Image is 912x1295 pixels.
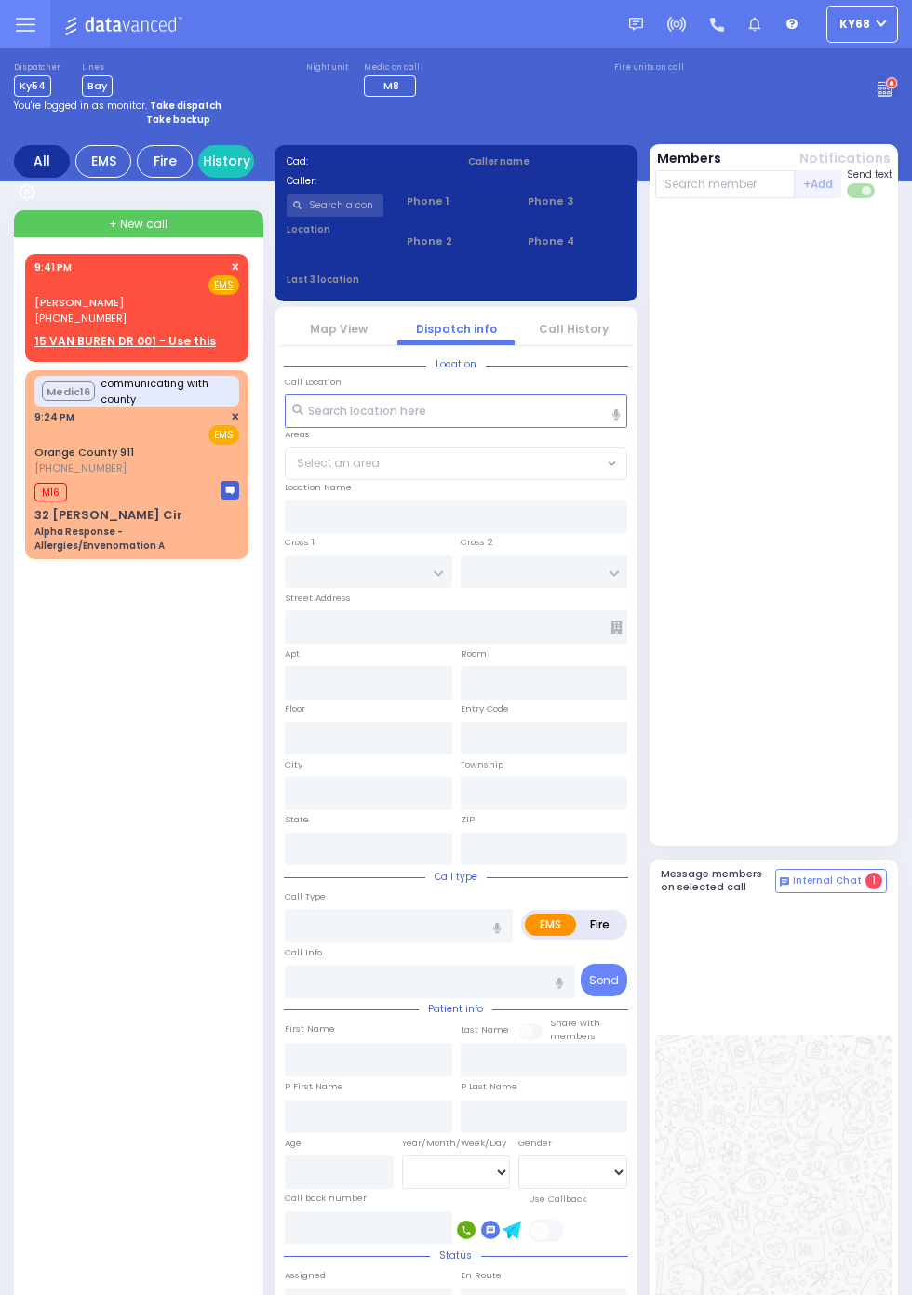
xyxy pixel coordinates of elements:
[407,234,504,249] span: Phone 2
[285,647,300,661] label: Apt
[285,890,326,903] label: Call Type
[528,194,625,209] span: Phone 3
[34,525,239,553] div: Alpha Response - Allergies/Envenomation A
[34,260,72,274] span: 9:41 PM
[528,234,625,249] span: Phone 4
[614,62,684,73] label: Fire units on call
[285,946,322,959] label: Call Info
[208,425,239,445] span: EMS
[231,409,239,425] span: ✕
[287,174,445,188] label: Caller:
[419,1002,492,1016] span: Patient info
[34,506,182,525] div: 32 [PERSON_NAME] Cir
[461,758,503,771] label: Township
[799,149,891,168] button: Notifications
[287,154,445,168] label: Cad:
[629,18,643,32] img: message.svg
[780,877,789,887] img: comment-alt.png
[461,1080,517,1093] label: P Last Name
[285,394,627,428] input: Search location here
[461,536,493,549] label: Cross 2
[287,222,384,236] label: Location
[82,62,113,73] label: Lines
[146,113,210,127] strong: Take backup
[34,311,127,326] span: [PHONE_NUMBER]
[425,870,487,884] span: Call type
[529,1193,586,1206] label: Use Callback
[297,455,380,472] span: Select an area
[285,428,310,441] label: Areas
[287,194,384,217] input: Search a contact
[826,6,898,43] button: ky68
[285,376,342,389] label: Call Location
[150,99,221,113] strong: Take dispatch
[14,75,51,97] span: Ky54
[42,381,94,401] button: Medic16
[525,914,576,936] label: EMS
[34,461,127,475] span: [PHONE_NUMBER]
[657,149,721,168] button: Members
[14,99,147,113] span: You're logged in as monitor.
[575,914,624,936] label: Fire
[610,621,623,634] span: Other building occupants
[101,376,232,407] span: communicating with county
[310,321,368,337] a: Map View
[461,702,509,715] label: Entry Code
[285,758,302,771] label: City
[34,410,74,424] span: 9:24 PM
[461,813,475,826] label: ZIP
[518,1137,552,1150] label: Gender
[416,321,497,337] a: Dispatch info
[655,170,796,198] input: Search member
[14,62,60,73] label: Dispatcher
[137,145,193,178] div: Fire
[34,445,134,460] a: Orange County 911
[34,295,125,310] a: [PERSON_NAME]
[539,321,609,337] a: Call History
[285,592,351,605] label: Street Address
[285,1080,343,1093] label: P First Name
[109,216,168,233] span: + New call
[550,1017,600,1029] small: Share with
[581,964,627,996] button: Send
[285,1192,367,1205] label: Call back number
[306,62,348,73] label: Night unit
[461,1269,502,1282] label: En Route
[775,869,887,893] button: Internal Chat 1
[661,868,776,892] h5: Message members on selected call
[407,194,504,209] span: Phone 1
[34,483,67,501] span: M16
[461,647,487,661] label: Room
[14,145,70,178] div: All
[364,62,422,73] label: Medic on call
[430,1248,481,1262] span: Status
[847,167,892,181] span: Send text
[847,181,877,200] label: Turn off text
[383,78,399,93] span: M8
[285,536,315,549] label: Cross 1
[198,145,254,178] a: History
[285,1022,335,1035] label: First Name
[426,357,486,371] span: Location
[402,1137,511,1150] div: Year/Month/Week/Day
[64,13,188,36] img: Logo
[550,1030,596,1042] span: members
[461,1023,509,1036] label: Last Name
[285,481,352,494] label: Location Name
[285,702,305,715] label: Floor
[285,1137,302,1150] label: Age
[231,260,239,275] span: ✕
[793,874,862,888] span: Internal Chat
[285,813,309,826] label: State
[221,481,239,500] img: message-box.svg
[34,333,216,349] u: 15 VAN BUREN DR 001 - Use this
[839,16,870,33] span: ky68
[82,75,113,97] span: Bay
[285,1269,326,1282] label: Assigned
[865,873,882,889] span: 1
[214,278,234,292] u: EMS
[75,145,131,178] div: EMS
[468,154,626,168] label: Caller name
[287,273,457,287] label: Last 3 location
